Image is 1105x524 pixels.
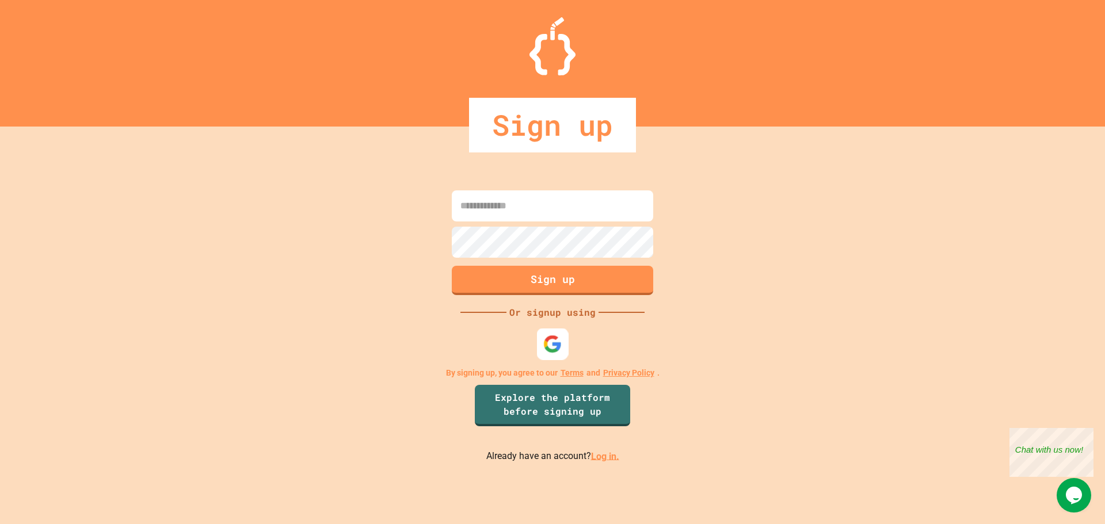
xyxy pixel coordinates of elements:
iframe: chat widget [1009,428,1093,477]
iframe: chat widget [1057,478,1093,512]
a: Log in. [591,450,619,461]
button: Sign up [452,266,653,295]
div: Sign up [469,98,636,152]
a: Explore the platform before signing up [475,385,630,426]
p: Already have an account? [486,449,619,464]
div: Or signup using [506,305,599,319]
a: Privacy Policy [603,367,654,379]
img: Logo.svg [529,17,576,75]
a: Terms [561,367,584,379]
img: google-icon.svg [543,334,562,353]
p: By signing up, you agree to our and . [446,367,660,379]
